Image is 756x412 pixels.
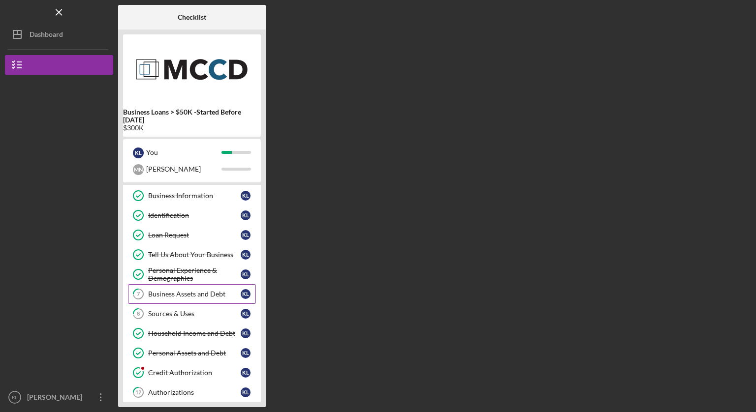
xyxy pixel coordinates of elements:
[148,349,241,357] div: Personal Assets and Debt
[137,311,140,317] tspan: 8
[128,363,256,383] a: Credit AuthorizationKL
[123,124,261,132] div: $300K
[128,225,256,245] a: Loan RequestKL
[241,368,251,378] div: K L
[241,210,251,220] div: K L
[241,230,251,240] div: K L
[148,251,241,259] div: Tell Us About Your Business
[148,231,241,239] div: Loan Request
[12,395,18,400] text: KL
[137,291,140,297] tspan: 7
[241,328,251,338] div: K L
[148,329,241,337] div: Household Income and Debt
[128,304,256,324] a: 8Sources & UsesKL
[133,147,144,158] div: K L
[148,369,241,377] div: Credit Authorization
[128,265,256,284] a: Personal Experience & DemographicsKL
[123,108,261,124] b: Business Loans > $50K -Started Before [DATE]
[5,387,113,407] button: KL[PERSON_NAME] [PERSON_NAME]
[128,245,256,265] a: Tell Us About Your BusinessKL
[241,250,251,260] div: K L
[241,191,251,201] div: K L
[178,13,206,21] b: Checklist
[241,309,251,319] div: K L
[241,269,251,279] div: K L
[123,39,261,98] img: Product logo
[241,348,251,358] div: K L
[148,266,241,282] div: Personal Experience & Demographics
[30,25,63,47] div: Dashboard
[241,387,251,397] div: K L
[146,144,221,161] div: You
[146,161,221,177] div: [PERSON_NAME]
[5,25,113,44] button: Dashboard
[128,383,256,402] a: 12AuthorizationsKL
[135,389,141,396] tspan: 12
[148,310,241,318] div: Sources & Uses
[148,192,241,200] div: Business Information
[133,164,144,175] div: M N
[128,186,256,206] a: Business InformationKL
[241,289,251,299] div: K L
[148,388,241,396] div: Authorizations
[128,343,256,363] a: Personal Assets and DebtKL
[148,211,241,219] div: Identification
[148,290,241,298] div: Business Assets and Debt
[128,324,256,343] a: Household Income and DebtKL
[128,284,256,304] a: 7Business Assets and DebtKL
[128,206,256,225] a: IdentificationKL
